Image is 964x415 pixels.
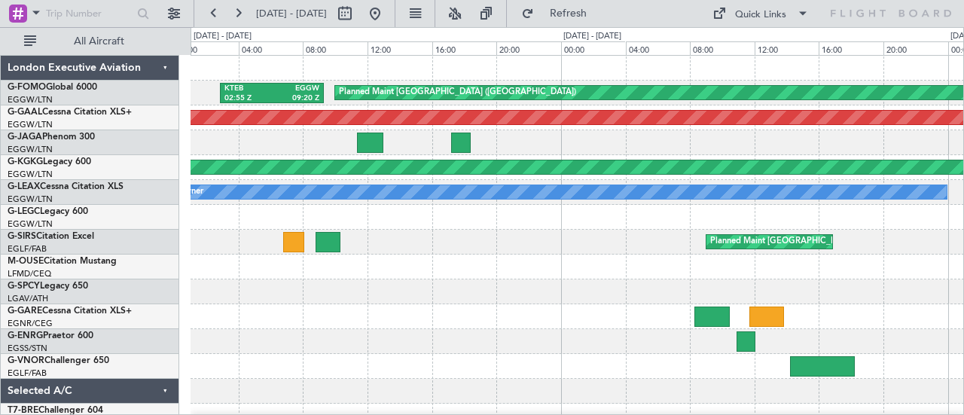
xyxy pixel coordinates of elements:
span: All Aircraft [39,36,159,47]
a: EGGW/LTN [8,169,53,180]
a: G-KGKGLegacy 600 [8,157,91,166]
div: 00:00 [561,41,626,55]
span: G-VNOR [8,356,44,365]
button: All Aircraft [17,29,163,53]
div: Quick Links [735,8,786,23]
a: EGGW/LTN [8,119,53,130]
a: G-GARECessna Citation XLS+ [8,307,132,316]
div: Owner [178,181,203,203]
div: 16:00 [819,41,883,55]
a: G-LEAXCessna Citation XLS [8,182,124,191]
button: Quick Links [705,2,816,26]
a: G-GAALCessna Citation XLS+ [8,108,132,117]
div: 04:00 [239,41,304,55]
input: Trip Number [46,2,133,25]
div: KTEB [224,84,272,94]
div: 16:00 [432,41,497,55]
a: G-JAGAPhenom 300 [8,133,95,142]
div: 08:00 [690,41,755,55]
div: 12:00 [368,41,432,55]
a: EGLF/FAB [8,368,47,379]
a: G-SPCYLegacy 650 [8,282,88,291]
a: G-VNORChallenger 650 [8,356,109,365]
div: EGGW [272,84,319,94]
a: LFMD/CEQ [8,268,51,279]
div: 00:00 [174,41,239,55]
span: G-JAGA [8,133,42,142]
span: G-GARE [8,307,42,316]
div: 12:00 [755,41,819,55]
span: [DATE] - [DATE] [256,7,327,20]
a: EGNR/CEG [8,318,53,329]
div: 20:00 [883,41,948,55]
a: EGGW/LTN [8,194,53,205]
div: [DATE] - [DATE] [563,30,621,43]
div: [DATE] - [DATE] [194,30,252,43]
a: G-LEGCLegacy 600 [8,207,88,216]
div: 08:00 [303,41,368,55]
span: G-KGKG [8,157,43,166]
a: EGLF/FAB [8,243,47,255]
div: 04:00 [626,41,691,55]
a: EGGW/LTN [8,144,53,155]
span: G-LEGC [8,207,40,216]
span: G-LEAX [8,182,40,191]
div: 20:00 [496,41,561,55]
a: G-ENRGPraetor 600 [8,331,93,340]
div: 09:20 Z [272,93,319,104]
span: G-SPCY [8,282,40,291]
span: T7-BRE [8,406,38,415]
a: G-FOMOGlobal 6000 [8,83,97,92]
span: G-ENRG [8,331,43,340]
span: M-OUSE [8,257,44,266]
div: Planned Maint [GEOGRAPHIC_DATA] ([GEOGRAPHIC_DATA]) [339,81,576,104]
a: T7-BREChallenger 604 [8,406,103,415]
a: EGSS/STN [8,343,47,354]
span: G-FOMO [8,83,46,92]
a: LGAV/ATH [8,293,48,304]
button: Refresh [514,2,605,26]
a: G-SIRSCitation Excel [8,232,94,241]
span: G-GAAL [8,108,42,117]
div: 02:55 Z [224,93,272,104]
div: Planned Maint [GEOGRAPHIC_DATA] ([GEOGRAPHIC_DATA]) [710,230,947,253]
a: EGGW/LTN [8,94,53,105]
a: M-OUSECitation Mustang [8,257,117,266]
span: G-SIRS [8,232,36,241]
a: EGGW/LTN [8,218,53,230]
span: Refresh [537,8,600,19]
